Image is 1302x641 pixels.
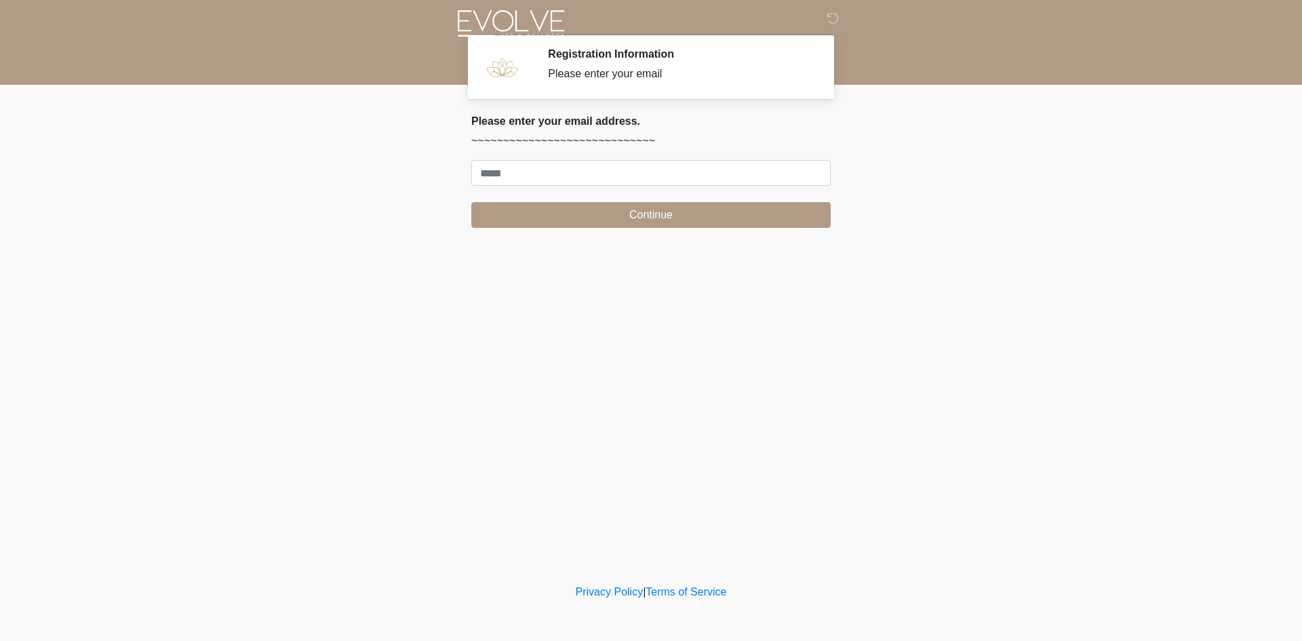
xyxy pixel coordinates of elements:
[471,133,831,149] p: ~~~~~~~~~~~~~~~~~~~~~~~~~~~~~
[548,47,810,60] h2: Registration Information
[646,586,726,598] a: Terms of Service
[471,202,831,228] button: Continue
[481,47,522,88] img: Agent Avatar
[471,115,831,128] h2: Please enter your email address.
[458,10,564,37] img: Evolve HRT & Wellness Logo
[576,586,644,598] a: Privacy Policy
[548,66,810,82] div: Please enter your email
[643,586,646,598] a: |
